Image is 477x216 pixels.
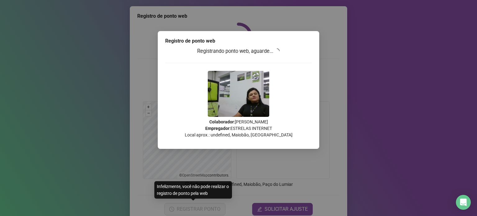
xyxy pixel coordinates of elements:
strong: Empregador [205,126,229,131]
span: loading [275,48,279,53]
img: 2Q== [208,71,269,117]
h3: Registrando ponto web, aguarde... [165,47,312,55]
div: Infelizmente, você não pode realizar o registro de ponto pela web [154,181,232,199]
strong: Colaborador [209,119,234,124]
div: Registro de ponto web [165,37,312,45]
div: Open Intercom Messenger [456,195,471,210]
p: : [PERSON_NAME] : ESTRELAS INTERNET Local aprox.: undefined, Maiobão, [GEOGRAPHIC_DATA] [165,119,312,138]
